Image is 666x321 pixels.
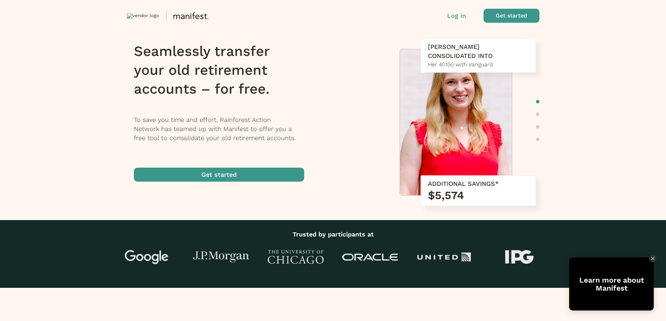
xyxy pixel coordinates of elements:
[134,168,304,182] button: Get started
[428,42,529,60] div: [PERSON_NAME] CONSOLIDATED INTO
[119,250,174,264] img: Google
[649,255,657,262] div: Close Tolstoy widget
[569,257,654,311] div: Open Tolstoy widget
[268,250,324,264] img: University of Chicago
[400,49,512,199] img: Meredith
[127,9,337,23] button: vendor logo
[484,9,539,23] button: Get started
[134,42,313,99] h1: Seamlessly transfer your old retirement accounts – for free.
[569,257,654,311] div: Open Tolstoy
[428,60,529,69] div: Her 401(k) with Vanguard
[134,115,313,143] p: To save you time and effort, Rainforest Action Network has teamed up with Manifest to offer you a...
[342,254,398,261] img: Oracle
[447,11,466,20] button: Log in
[428,188,529,202] h3: $5,574
[193,251,249,263] img: J.P Morgan
[428,179,529,188] div: ADDITIONAL SAVINGS*
[569,257,654,311] div: Tolstoy bubble widget
[127,13,159,19] img: vendor logo
[569,276,654,292] div: Learn more about Manifest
